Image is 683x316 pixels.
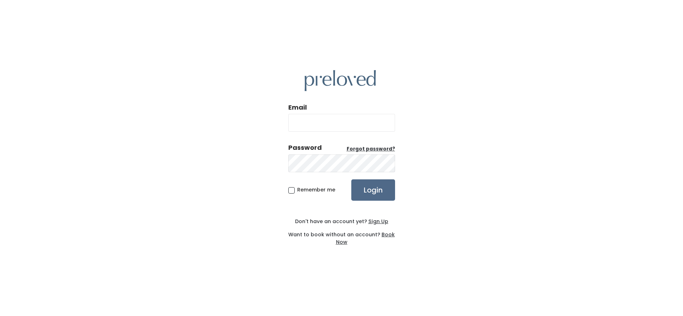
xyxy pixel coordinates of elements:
a: Sign Up [367,218,388,225]
a: Book Now [336,231,395,246]
label: Email [288,103,307,112]
a: Forgot password? [347,146,395,153]
div: Password [288,143,322,152]
input: Login [351,179,395,201]
div: Don't have an account yet? [288,218,395,225]
img: preloved logo [305,70,376,91]
u: Forgot password? [347,146,395,152]
u: Sign Up [368,218,388,225]
div: Want to book without an account? [288,225,395,246]
span: Remember me [297,186,335,193]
